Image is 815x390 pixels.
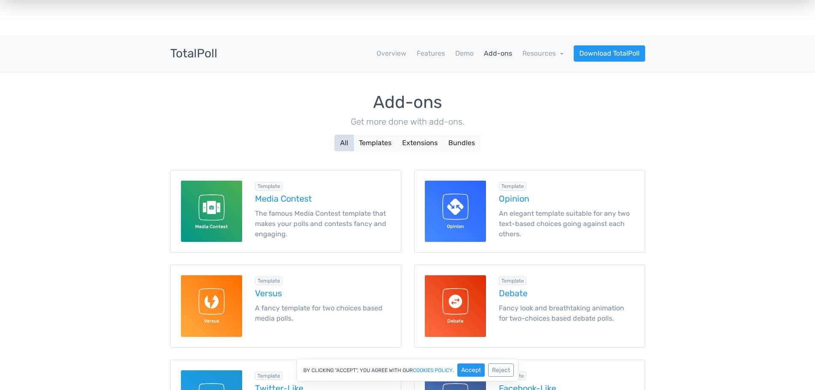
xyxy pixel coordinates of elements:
[499,182,527,191] div: Template
[170,93,645,112] h1: Add-ons
[414,265,645,347] a: Debate for TotalPoll Template Debate Fancy look and breathtaking animation for two-choices based ...
[181,181,242,242] img: Media Contest for TotalPoll
[170,265,401,347] a: Versus for TotalPoll Template Versus A fancy template for two choices based media polls.
[425,181,486,242] img: Opinion for TotalPoll
[499,194,634,203] h5: Opinion template for TotalPoll
[417,48,445,59] a: Features
[397,135,443,151] button: Extensions
[255,182,283,191] div: Template
[499,277,527,285] div: Template
[414,170,645,253] a: Opinion for TotalPoll Template Opinion An elegant template suitable for any two text-based choice...
[484,48,512,59] a: Add-ons
[425,275,486,336] img: Debate for TotalPoll
[376,48,406,59] a: Overview
[455,48,474,59] a: Demo
[413,368,453,373] a: cookies policy
[499,289,634,298] h5: Debate template for TotalPoll
[522,49,563,57] a: Resources
[255,208,391,239] p: The famous Media Contest template that makes your polls and contests fancy and engaging.
[488,363,514,377] button: Reject
[170,115,645,128] p: Get more done with add-ons.
[457,363,485,377] button: Accept
[443,135,480,151] button: Bundles
[296,359,519,381] div: By clicking "Accept", you agree with our .
[574,45,645,62] a: Download TotalPoll
[181,275,242,336] img: Versus for TotalPoll
[170,47,217,60] h3: TotalPoll
[255,194,391,203] h5: Media Contest template for TotalPoll
[353,135,397,151] button: Templates
[255,289,391,298] h5: Versus template for TotalPoll
[499,208,634,239] p: An elegant template suitable for any two text-based choices going against each others.
[255,277,283,285] div: Template
[255,303,391,324] p: A fancy template for two choices based media polls.
[499,303,634,324] p: Fancy look and breathtaking animation for two-choices based debate polls.
[335,135,354,151] button: All
[170,170,401,253] a: Media Contest for TotalPoll Template Media Contest The famous Media Contest template that makes y...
